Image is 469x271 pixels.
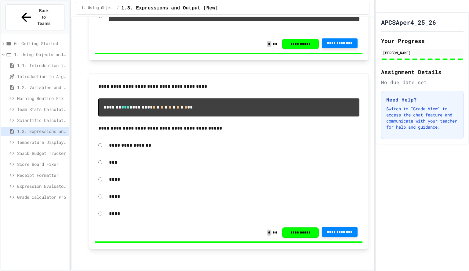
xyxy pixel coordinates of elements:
span: Back to Teams [37,8,51,27]
span: Snack Budget Tracker [17,150,67,156]
span: / [117,6,119,11]
span: Grade Calculator Pro [17,194,67,200]
div: [PERSON_NAME] [383,50,462,55]
span: 1.3. Expressions and Output [New] [17,128,67,134]
span: 1.2. Variables and Data Types [17,84,67,91]
h3: Need Help? [386,96,458,103]
p: Switch to "Grade View" to access the chat feature and communicate with your teacher for help and ... [386,106,458,130]
span: 1. Using Objects and Methods [81,6,114,11]
span: 1. Using Objects and Methods [14,51,67,58]
span: 1.3. Expressions and Output [New] [121,5,218,12]
h2: Assignment Details [381,68,464,76]
span: Scientific Calculator [17,117,67,123]
span: Morning Routine Fix [17,95,67,102]
span: Score Board Fixer [17,161,67,167]
h2: Your Progress [381,37,464,45]
span: Introduction to Algorithms, Programming, and Compilers [17,73,67,80]
span: 0: Getting Started [14,40,67,47]
span: Team Stats Calculator [17,106,67,112]
span: Expression Evaluator Fix [17,183,67,189]
span: Receipt Formatter [17,172,67,178]
span: Temperature Display Fix [17,139,67,145]
h1: APCSAper4_25_26 [381,18,436,27]
div: No due date set [381,79,464,86]
span: 1.1. Introduction to Algorithms, Programming, and Compilers [17,62,67,69]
